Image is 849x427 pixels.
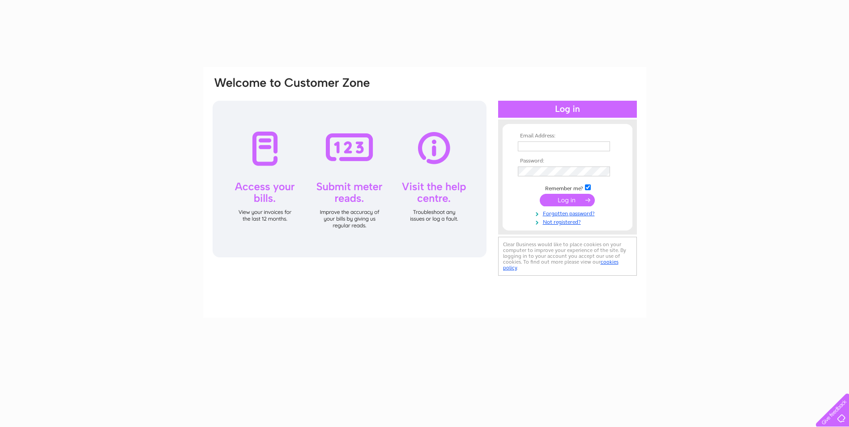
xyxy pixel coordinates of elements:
[498,237,637,276] div: Clear Business would like to place cookies on your computer to improve your experience of the sit...
[516,158,619,164] th: Password:
[516,133,619,139] th: Email Address:
[518,217,619,226] a: Not registered?
[540,194,595,206] input: Submit
[516,183,619,192] td: Remember me?
[503,259,619,271] a: cookies policy
[518,209,619,217] a: Forgotten password?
